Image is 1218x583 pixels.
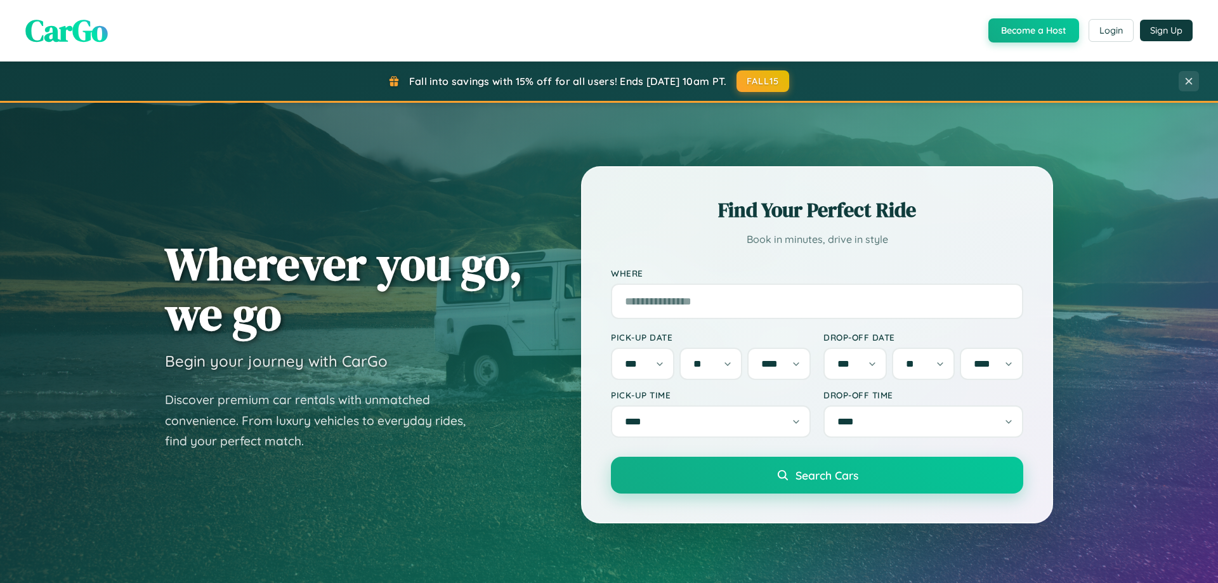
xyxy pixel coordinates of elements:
span: Fall into savings with 15% off for all users! Ends [DATE] 10am PT. [409,75,727,88]
h3: Begin your journey with CarGo [165,351,388,370]
button: Sign Up [1140,20,1193,41]
p: Discover premium car rentals with unmatched convenience. From luxury vehicles to everyday rides, ... [165,390,482,452]
button: FALL15 [737,70,790,92]
label: Pick-up Date [611,332,811,343]
label: Drop-off Date [823,332,1023,343]
p: Book in minutes, drive in style [611,230,1023,249]
span: CarGo [25,10,108,51]
label: Where [611,268,1023,278]
h1: Wherever you go, we go [165,239,523,339]
span: Search Cars [796,468,858,482]
button: Search Cars [611,457,1023,494]
label: Drop-off Time [823,390,1023,400]
button: Login [1089,19,1134,42]
button: Become a Host [988,18,1079,43]
label: Pick-up Time [611,390,811,400]
h2: Find Your Perfect Ride [611,196,1023,224]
